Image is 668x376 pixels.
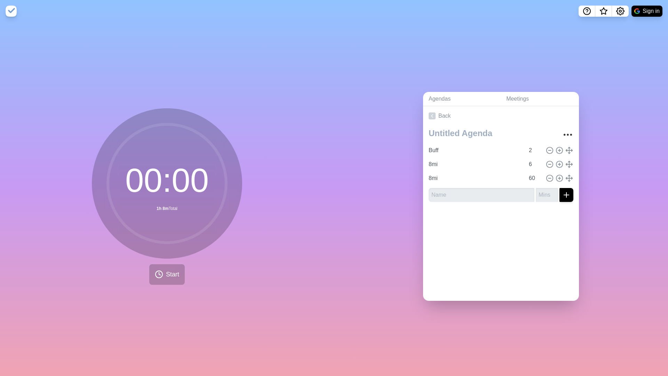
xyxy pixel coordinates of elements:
[561,128,575,142] button: More
[526,171,543,185] input: Mins
[426,157,525,171] input: Name
[429,188,534,202] input: Name
[536,188,558,202] input: Mins
[612,6,629,17] button: Settings
[595,6,612,17] button: What’s new
[6,6,17,17] img: timeblocks logo
[631,6,662,17] button: Sign in
[149,264,185,285] button: Start
[501,92,579,106] a: Meetings
[423,92,501,106] a: Agendas
[166,270,179,279] span: Start
[526,143,543,157] input: Mins
[579,6,595,17] button: Help
[423,106,579,126] a: Back
[526,157,543,171] input: Mins
[634,8,640,14] img: google logo
[426,143,525,157] input: Name
[426,171,525,185] input: Name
